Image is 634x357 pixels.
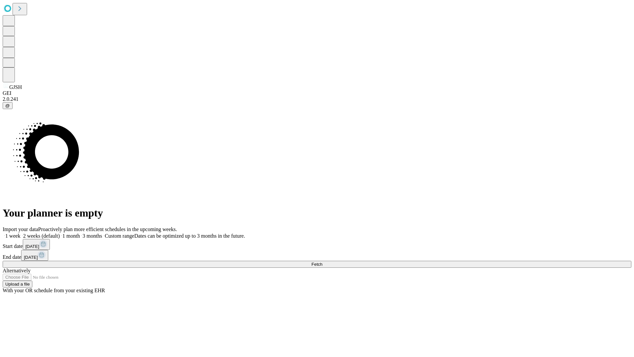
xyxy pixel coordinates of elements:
span: @ [5,103,10,108]
div: Start date [3,239,631,250]
button: Fetch [3,261,631,268]
span: GJSH [9,84,22,90]
span: With your OR schedule from your existing EHR [3,288,105,293]
span: [DATE] [25,244,39,249]
div: 2.0.241 [3,96,631,102]
span: Alternatively [3,268,30,273]
div: End date [3,250,631,261]
span: 3 months [83,233,102,239]
span: 1 month [62,233,80,239]
span: Fetch [311,262,322,267]
span: Dates can be optimized up to 3 months in the future. [134,233,245,239]
span: Custom range [105,233,134,239]
h1: Your planner is empty [3,207,631,219]
span: Proactively plan more efficient schedules in the upcoming weeks. [38,226,177,232]
div: GEI [3,90,631,96]
button: [DATE] [21,250,48,261]
span: 1 week [5,233,20,239]
span: [DATE] [24,255,38,260]
button: [DATE] [23,239,50,250]
span: 2 weeks (default) [23,233,60,239]
button: @ [3,102,13,109]
button: Upload a file [3,281,32,288]
span: Import your data [3,226,38,232]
